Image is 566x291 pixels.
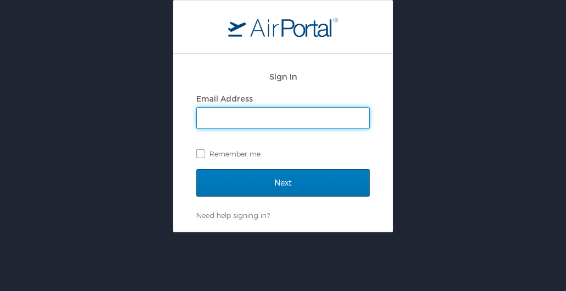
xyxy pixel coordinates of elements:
label: Remember me [196,145,370,162]
input: Next [196,169,370,197]
label: Email Address [196,94,253,103]
h2: Sign In [196,70,370,83]
a: Need help signing in? [196,211,270,220]
img: logo [228,17,338,37]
